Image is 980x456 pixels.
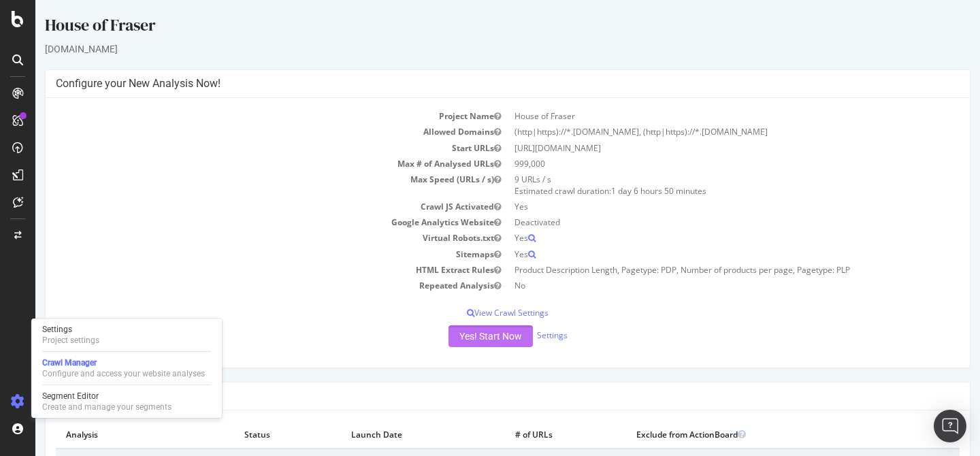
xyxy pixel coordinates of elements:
[472,199,924,214] td: Yes
[20,124,472,140] td: Allowed Domains
[472,140,924,156] td: [URL][DOMAIN_NAME]
[20,278,472,293] td: Repeated Analysis
[472,124,924,140] td: (http|https)://*.[DOMAIN_NAME], (http|https)://*.[DOMAIN_NAME]
[20,199,472,214] td: Crawl JS Activated
[470,421,591,449] th: # of URLs
[10,42,935,56] div: [DOMAIN_NAME]
[20,421,199,449] th: Analysis
[306,421,470,449] th: Launch Date
[20,77,924,91] h4: Configure your New Analysis Now!
[20,246,472,262] td: Sitemaps
[472,156,924,172] td: 999,000
[472,172,924,199] td: 9 URLs / s Estimated crawl duration:
[42,391,171,402] div: Segment Editor
[42,402,171,412] div: Create and manage your segments
[472,278,924,293] td: No
[472,262,924,278] td: Product Description Length, Pagetype: PDP, Number of products per page, Pagetype: PLP
[20,140,472,156] td: Start URLs
[20,214,472,230] td: Google Analytics Website
[472,214,924,230] td: Deactivated
[42,335,99,346] div: Project settings
[20,156,472,172] td: Max # of Analysed URLs
[20,262,472,278] td: HTML Extract Rules
[42,368,205,379] div: Configure and access your website analyses
[10,14,935,42] div: House of Fraser
[472,108,924,124] td: House of Fraser
[472,246,924,262] td: Yes
[42,324,99,335] div: Settings
[37,323,216,347] a: SettingsProject settings
[934,410,966,442] div: Open Intercom Messenger
[472,230,924,246] td: Yes
[20,230,472,246] td: Virtual Robots.txt
[502,329,532,341] a: Settings
[20,389,924,403] h4: Last 10 Crawls
[20,307,924,319] p: View Crawl Settings
[413,325,497,347] button: Yes! Start Now
[199,421,306,449] th: Status
[20,108,472,124] td: Project Name
[576,185,671,197] span: 1 day 6 hours 50 minutes
[20,172,472,199] td: Max Speed (URLs / s)
[591,421,863,449] th: Exclude from ActionBoard
[42,357,205,368] div: Crawl Manager
[37,356,216,380] a: Crawl ManagerConfigure and access your website analyses
[37,389,216,414] a: Segment EditorCreate and manage your segments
